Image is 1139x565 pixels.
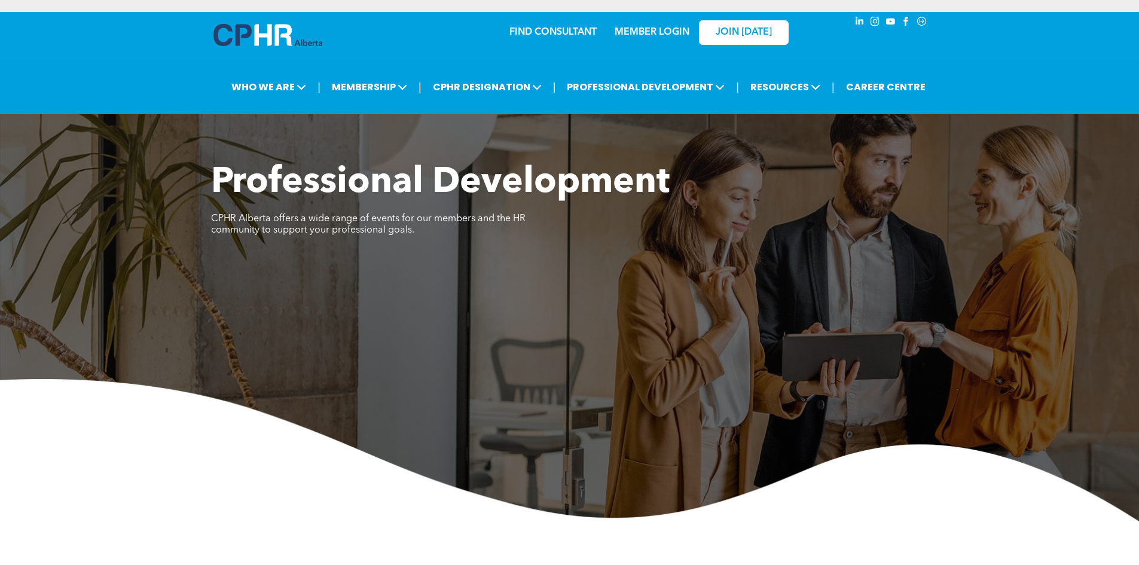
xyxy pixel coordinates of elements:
[328,76,411,98] span: MEMBERSHIP
[211,165,670,201] span: Professional Development
[832,75,835,99] li: |
[615,28,689,37] a: MEMBER LOGIN
[747,76,824,98] span: RESOURCES
[915,15,929,31] a: Social network
[699,20,789,45] a: JOIN [DATE]
[419,75,422,99] li: |
[553,75,556,99] li: |
[563,76,728,98] span: PROFESSIONAL DEVELOPMENT
[213,24,322,46] img: A blue and white logo for cp alberta
[853,15,866,31] a: linkedin
[736,75,739,99] li: |
[211,214,526,235] span: CPHR Alberta offers a wide range of events for our members and the HR community to support your p...
[228,76,310,98] span: WHO WE ARE
[716,27,772,38] span: JOIN [DATE]
[869,15,882,31] a: instagram
[884,15,897,31] a: youtube
[509,28,597,37] a: FIND CONSULTANT
[842,76,929,98] a: CAREER CENTRE
[900,15,913,31] a: facebook
[429,76,545,98] span: CPHR DESIGNATION
[317,75,320,99] li: |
